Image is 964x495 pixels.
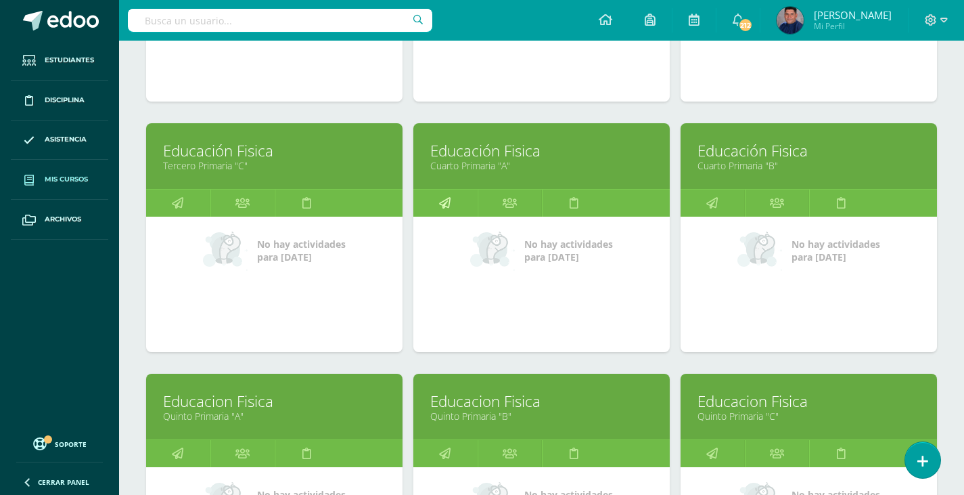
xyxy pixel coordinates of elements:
[524,238,613,263] span: No hay actividades para [DATE]
[791,238,880,263] span: No hay actividades para [DATE]
[737,230,782,271] img: no_activities_small.png
[738,18,753,33] span: 212
[45,95,85,106] span: Disciplina
[38,477,89,487] span: Cerrar panel
[45,134,87,145] span: Asistencia
[697,140,920,161] a: Educación Fisica
[45,214,81,225] span: Archivos
[11,121,108,160] a: Asistencia
[11,200,108,240] a: Archivos
[430,140,653,161] a: Educación Fisica
[697,410,920,423] a: Quinto Primaria "C"
[163,410,386,423] a: Quinto Primaria "A"
[163,391,386,412] a: Educacion Fisica
[45,55,94,66] span: Estudiantes
[163,159,386,172] a: Tercero Primaria "C"
[11,81,108,121] a: Disciplina
[430,410,653,423] a: Quinto Primaria "B"
[430,159,653,172] a: Cuarto Primaria "A"
[45,174,88,185] span: Mis cursos
[11,160,108,200] a: Mis cursos
[814,8,892,22] span: [PERSON_NAME]
[163,140,386,161] a: Educación Fisica
[777,7,804,34] img: 525c8a1cebf53947ed4c1d328e227f29.png
[814,20,892,32] span: Mi Perfil
[257,238,346,263] span: No hay actividades para [DATE]
[430,391,653,412] a: Educacion Fisica
[128,9,432,32] input: Busca un usuario...
[697,159,920,172] a: Cuarto Primaria "B"
[11,41,108,81] a: Estudiantes
[16,434,103,452] a: Soporte
[55,439,87,449] span: Soporte
[470,230,515,271] img: no_activities_small.png
[697,391,920,412] a: Educacion Fisica
[203,230,248,271] img: no_activities_small.png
